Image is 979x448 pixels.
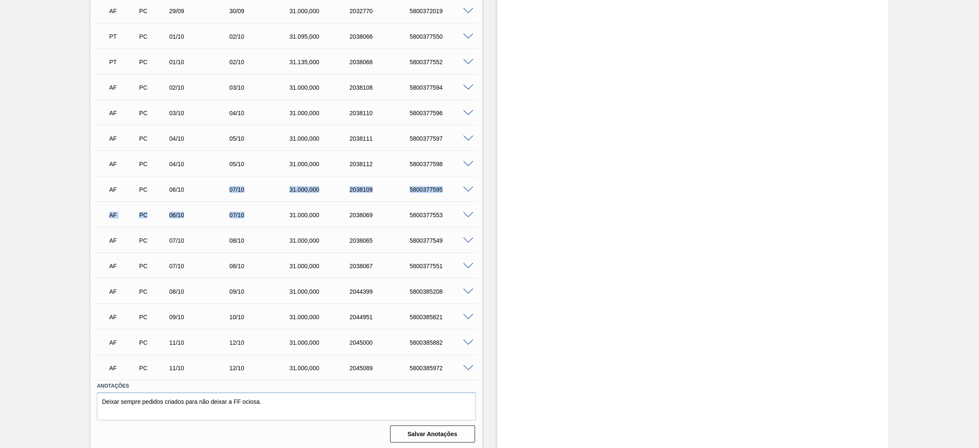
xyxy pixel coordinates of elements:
div: 07/10/2025 [227,186,296,193]
div: 12/10/2025 [227,365,296,371]
div: Pedido de Compra [137,365,170,371]
div: 07/10/2025 [227,212,296,218]
div: 2038111 [348,135,416,142]
div: Pedido de Compra [137,59,170,65]
div: Aguardando Faturamento [107,104,139,122]
label: Anotações [97,380,476,392]
textarea: Deixar sempre pedidos criados para não deixar a FF ociosa. [97,392,476,420]
p: AF [109,237,137,244]
div: 5800385882 [407,339,476,346]
div: 2038065 [348,237,416,244]
p: AF [109,186,137,193]
div: 5800377553 [407,212,476,218]
p: PT [109,59,137,65]
div: 31.135,000 [287,59,356,65]
div: Pedido de Compra [137,8,170,14]
div: 31.000,000 [287,8,356,14]
div: 08/10/2025 [227,237,296,244]
div: Pedido em Trânsito [107,53,139,71]
div: 2038109 [348,186,416,193]
div: 2038112 [348,161,416,167]
div: 06/10/2025 [167,212,235,218]
div: 01/10/2025 [167,59,235,65]
div: 5800377551 [407,263,476,269]
div: 5800377597 [407,135,476,142]
div: 07/10/2025 [167,237,235,244]
div: 5800372019 [407,8,476,14]
div: 10/10/2025 [227,314,296,320]
div: 5800377598 [407,161,476,167]
div: 2038108 [348,84,416,91]
div: 09/10/2025 [227,288,296,295]
div: Pedido de Compra [137,263,170,269]
div: 12/10/2025 [227,339,296,346]
div: 2045000 [348,339,416,346]
div: Pedido de Compra [137,288,170,295]
div: 11/10/2025 [167,365,235,371]
div: Aguardando Faturamento [107,231,139,250]
div: 29/09/2025 [167,8,235,14]
p: AF [109,365,137,371]
div: 01/10/2025 [167,33,235,40]
div: Pedido de Compra [137,186,170,193]
div: Aguardando Faturamento [107,206,139,224]
div: 03/10/2025 [227,84,296,91]
div: Pedido de Compra [137,339,170,346]
div: Pedido de Compra [137,135,170,142]
div: Pedido de Compra [137,314,170,320]
div: Aguardando Faturamento [107,257,139,275]
p: AF [109,339,137,346]
div: 5800377594 [407,84,476,91]
div: 04/10/2025 [167,135,235,142]
div: 31.000,000 [287,237,356,244]
div: 03/10/2025 [167,110,235,116]
div: 5800385821 [407,314,476,320]
div: 05/10/2025 [227,135,296,142]
p: AF [109,110,137,116]
div: 2038110 [348,110,416,116]
div: 02/10/2025 [227,59,296,65]
div: 11/10/2025 [167,339,235,346]
div: 31.000,000 [287,161,356,167]
button: Salvar Anotações [390,425,475,442]
div: Aguardando Faturamento [107,180,139,199]
div: 05/10/2025 [227,161,296,167]
div: Pedido de Compra [137,110,170,116]
div: 5800385208 [407,288,476,295]
div: Pedido de Compra [137,212,170,218]
div: 2038066 [348,33,416,40]
div: 08/10/2025 [227,263,296,269]
div: 2045089 [348,365,416,371]
div: 31.000,000 [287,339,356,346]
p: AF [109,135,137,142]
div: 2038068 [348,59,416,65]
div: Aguardando Faturamento [107,359,139,377]
div: Pedido de Compra [137,33,170,40]
div: 31.095,000 [287,33,356,40]
div: 31.000,000 [287,314,356,320]
div: 2032770 [348,8,416,14]
div: 02/10/2025 [227,33,296,40]
div: 31.000,000 [287,212,356,218]
div: 04/10/2025 [227,110,296,116]
div: 31.000,000 [287,288,356,295]
div: Aguardando Faturamento [107,155,139,173]
div: 31.000,000 [287,365,356,371]
div: 02/10/2025 [167,84,235,91]
p: AF [109,84,137,91]
div: 5800377550 [407,33,476,40]
p: AF [109,314,137,320]
div: Pedido de Compra [137,237,170,244]
p: AF [109,212,137,218]
div: 31.000,000 [287,84,356,91]
div: 31.000,000 [287,110,356,116]
p: AF [109,288,137,295]
div: 07/10/2025 [167,263,235,269]
div: 2044951 [348,314,416,320]
div: Pedido de Compra [137,161,170,167]
div: 08/10/2025 [167,288,235,295]
p: AF [109,8,137,14]
div: Aguardando Faturamento [107,282,139,301]
p: PT [109,33,137,40]
div: Aguardando Faturamento [107,308,139,326]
